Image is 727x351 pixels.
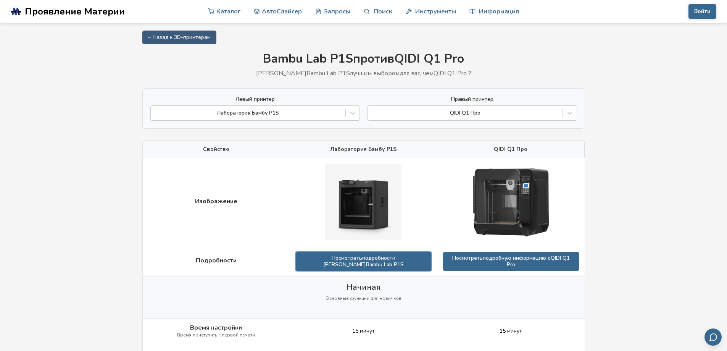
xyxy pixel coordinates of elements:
font: ← Назад к 3D-принтерам [148,34,211,41]
font: 15 минут [500,327,522,335]
font: Bambu Lab P1S [366,261,404,268]
font: Bambu Lab P1S [306,69,350,78]
font: Информация [479,7,519,16]
a: Посмотретьподробности [PERSON_NAME]Bambu Lab P1S [296,252,431,270]
img: Лаборатория Бамбу P1S [325,164,401,240]
font: Время приступить к первой печати [177,332,255,338]
font: Каталог [216,7,240,16]
font: лучшим выбором [350,69,400,78]
font: Изображение [195,197,237,205]
font: QIDI Q1 Pro ? [434,69,471,78]
button: Войти [688,4,716,19]
a: Посмотретьподробную информацию оQIDI Q1 Pro [443,252,579,270]
font: Посмотреть [452,254,483,262]
font: Поиск [374,7,392,16]
font: Свойство [203,146,229,153]
input: QIDI Q1 Про [372,110,373,116]
font: подробности [PERSON_NAME] [323,254,395,268]
font: для вас, чем [400,69,434,78]
font: Проявление Материи [25,5,125,18]
font: Посмотреть [332,254,362,262]
font: Основные функции для новичков [326,295,401,301]
font: против [353,50,394,67]
font: Инструменты [415,7,456,16]
a: ← Назад к 3D-принтерам [142,31,216,44]
font: Правый принтер [451,95,493,103]
font: Время настройки [190,324,242,332]
font: [PERSON_NAME] [256,69,306,78]
button: Отправить отзыв по электронной почте [704,328,722,346]
img: QIDI Q1 Про [473,168,549,236]
font: Подробности [196,256,237,265]
font: Левый принтер [235,95,275,103]
font: Войти [694,8,711,15]
font: QIDI Q1 Про [494,146,527,153]
font: Bambu Lab P1S [263,50,353,67]
font: Запросы [324,7,350,16]
font: QIDI Q1 Pro [507,254,570,268]
font: подробную информацию о [483,254,551,262]
font: Начиная [346,282,381,293]
font: Лаборатория Бамбу P1S [330,146,397,153]
font: 15 минут [352,327,375,335]
font: QIDI Q1 Pro [394,50,464,67]
input: Лаборатория Бамбу P1S [155,110,156,116]
font: АвтоСлайсер [262,7,302,16]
